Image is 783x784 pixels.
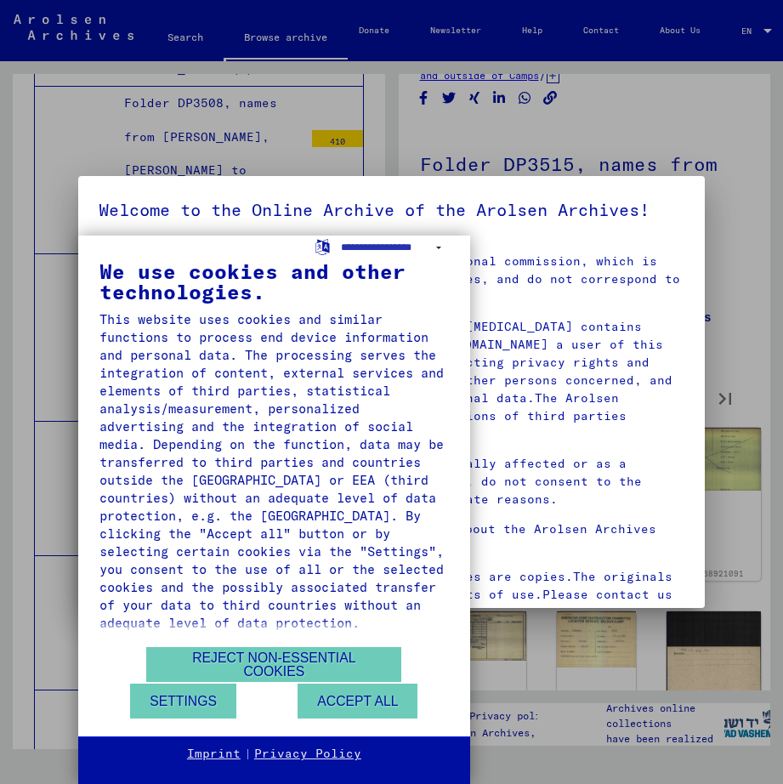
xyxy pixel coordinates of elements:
button: Settings [130,684,236,719]
div: We use cookies and other technologies. [99,261,449,302]
button: Reject non-essential cookies [146,647,401,682]
a: Privacy Policy [254,746,361,763]
a: Imprint [187,746,241,763]
div: This website uses cookies and similar functions to process end device information and personal da... [99,310,449,632]
button: Accept all [298,684,417,719]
